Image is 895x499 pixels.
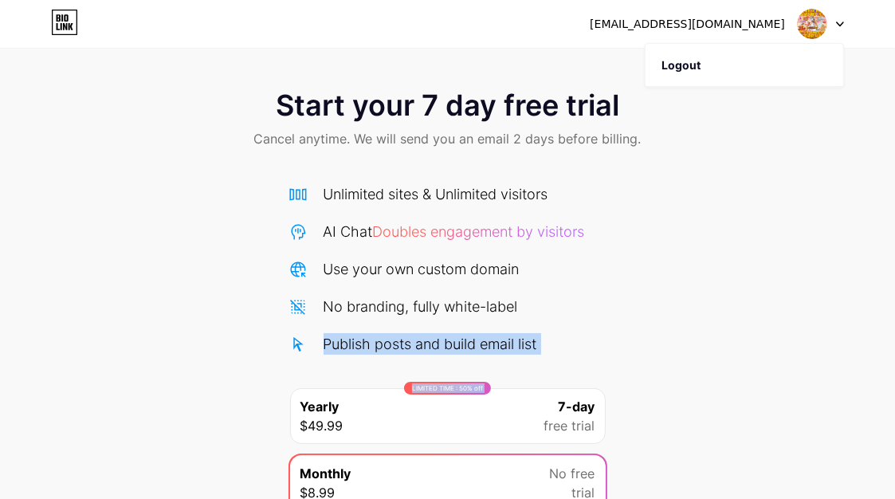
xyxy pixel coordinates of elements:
[559,397,595,416] span: 7-day
[324,258,520,280] div: Use your own custom domain
[300,416,343,435] span: $49.99
[797,9,827,39] img: akunviphobi4d
[550,464,595,483] span: No free
[276,89,619,121] span: Start your 7 day free trial
[373,223,585,240] span: Doubles engagement by visitors
[324,183,548,205] div: Unlimited sites & Unlimited visitors
[300,397,340,416] span: Yearly
[300,464,351,483] span: Monthly
[404,382,491,395] div: LIMITED TIME : 50% off
[590,16,785,33] div: [EMAIL_ADDRESS][DOMAIN_NAME]
[544,416,595,435] span: free trial
[254,129,642,148] span: Cancel anytime. We will send you an email 2 days before billing.
[646,44,843,87] li: Logout
[324,333,537,355] div: Publish posts and build email list
[324,296,518,317] div: No branding, fully white-label
[324,221,585,242] div: AI Chat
